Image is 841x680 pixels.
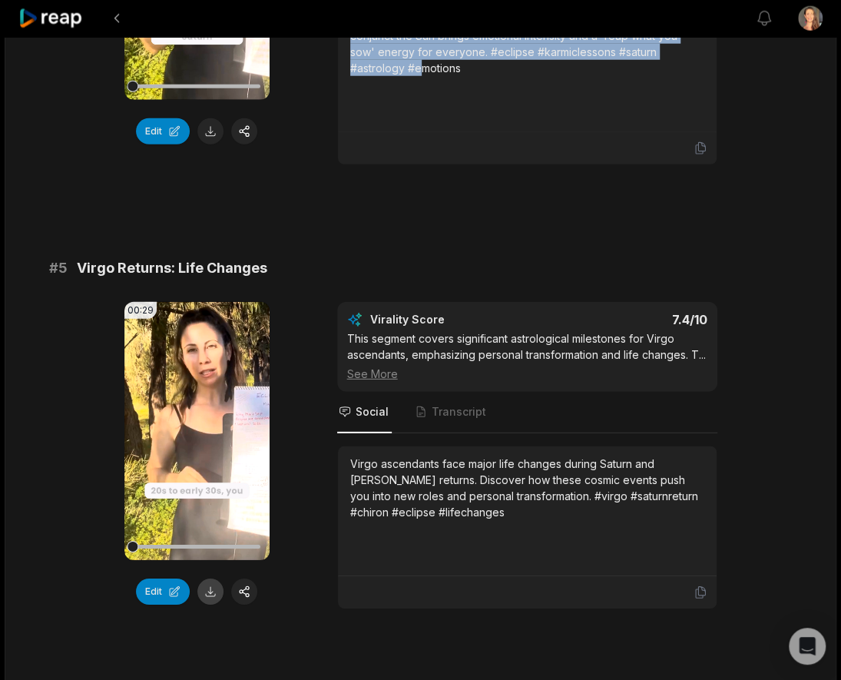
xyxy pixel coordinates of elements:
button: Edit [136,118,190,144]
span: Virgo Returns: Life Changes [77,257,267,279]
nav: Tabs [337,392,717,433]
span: Social [356,404,389,420]
div: Virality Score [370,312,535,327]
div: This segment covers significant astrological milestones for Virgo ascendants, emphasizing persona... [347,330,707,382]
div: Open Intercom Messenger [789,628,826,665]
video: Your browser does not support mp4 format. [124,302,270,560]
div: Uncover the karmic lessons of the March eclipses. [PERSON_NAME] conjunct the Sun brings emotional... [350,12,704,76]
span: Transcript [432,404,486,420]
span: # 5 [49,257,68,279]
div: 7.4 /10 [542,312,707,327]
div: Virgo ascendants face major life changes during Saturn and [PERSON_NAME] returns. Discover how th... [350,456,704,520]
div: See More [347,366,707,382]
button: Edit [136,579,190,605]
